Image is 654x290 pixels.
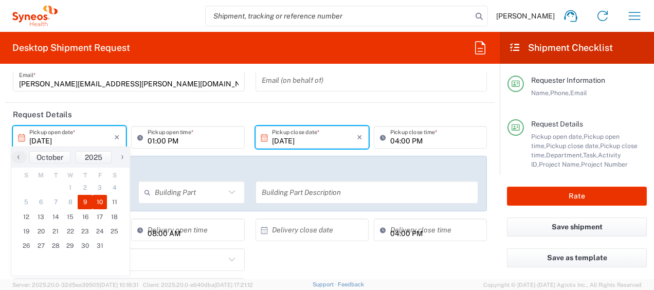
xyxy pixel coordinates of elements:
[48,195,63,209] span: 7
[34,224,49,239] span: 20
[107,195,122,209] span: 11
[93,170,107,180] th: weekday
[34,210,49,224] span: 13
[63,180,78,195] span: 1
[107,224,122,239] span: 25
[581,160,628,168] span: Project Number
[550,89,570,97] span: Phone,
[11,151,130,164] bs-datepicker-navigation-view: ​ ​ ​
[107,210,122,224] span: 18
[214,282,253,288] span: [DATE] 17:21:12
[114,129,120,146] i: ×
[546,151,583,159] span: Department,
[78,170,93,180] th: weekday
[34,239,49,253] span: 27
[11,147,130,276] bs-datepicker-container: calendar
[78,180,93,195] span: 2
[11,151,27,164] button: ‹
[539,160,581,168] span: Project Name,
[507,248,647,267] button: Save as template
[93,210,107,224] span: 17
[63,210,78,224] span: 15
[85,153,102,161] span: 2025
[570,89,587,97] span: Email
[507,187,647,206] button: Rate
[93,239,107,253] span: 31
[12,42,130,54] h2: Desktop Shipment Request
[19,239,34,253] span: 26
[583,151,598,159] span: Task,
[63,170,78,180] th: weekday
[48,170,63,180] th: weekday
[12,282,138,288] span: Server: 2025.20.0-32d5ea39505
[63,195,78,209] span: 8
[93,195,107,209] span: 10
[63,224,78,239] span: 22
[63,239,78,253] span: 29
[115,151,130,163] span: ›
[313,281,338,287] a: Support
[13,110,72,120] h2: Request Details
[509,42,613,54] h2: Shipment Checklist
[496,11,555,21] span: [PERSON_NAME]
[531,76,605,84] span: Requester Information
[114,151,130,164] button: ›
[19,224,34,239] span: 19
[48,224,63,239] span: 21
[93,224,107,239] span: 24
[29,151,70,164] button: October
[546,142,600,150] span: Pickup close date,
[93,180,107,195] span: 3
[78,195,93,209] span: 9
[100,282,138,288] span: [DATE] 10:18:31
[34,170,49,180] th: weekday
[78,224,93,239] span: 23
[531,89,550,97] span: Name,
[531,133,584,140] span: Pickup open date,
[107,180,122,195] span: 4
[48,239,63,253] span: 28
[34,195,49,209] span: 6
[143,282,253,288] span: Client: 2025.20.0-e640dba
[11,151,26,163] span: ‹
[48,210,63,224] span: 14
[76,151,112,164] button: 2025
[338,281,364,287] a: Feedback
[19,210,34,224] span: 12
[19,170,34,180] th: weekday
[507,217,647,237] button: Save shipment
[37,153,63,161] span: October
[531,120,583,128] span: Request Details
[357,129,362,146] i: ×
[206,6,472,26] input: Shipment, tracking or reference number
[78,239,93,253] span: 30
[483,280,642,289] span: Copyright © [DATE]-[DATE] Agistix Inc., All Rights Reserved
[78,210,93,224] span: 16
[107,170,122,180] th: weekday
[19,195,34,209] span: 5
